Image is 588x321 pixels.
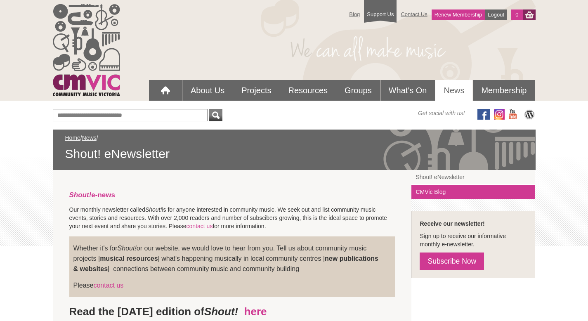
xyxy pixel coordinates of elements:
a: What's On [380,80,435,101]
a: Shout!e-news [69,191,115,199]
strong: musical resources [100,255,158,262]
a: Contact Us [397,7,431,21]
strong: Receive our newsletter! [420,220,484,227]
a: Subscribe Now [420,253,484,270]
a: Blog [345,7,364,21]
a: Projects [233,80,279,101]
a: contact us [93,282,123,289]
a: About Us [182,80,233,101]
a: Shout! eNewsletter [411,170,535,185]
a: Renew Membership [432,9,485,20]
a: Resources [280,80,336,101]
a: here [244,305,267,318]
a: contact us [187,223,213,229]
span: Shout! eNewsletter [65,146,523,162]
img: CMVic Blog [523,109,536,120]
a: Groups [336,80,380,101]
a: News [82,135,97,141]
div: / / [65,134,523,162]
p: Sign up to receive our informative monthly e-newsletter. [420,232,527,248]
p: Our monthly newsletter called is for anyone interested in community music. We seek out and list c... [69,205,395,230]
a: News [435,80,472,101]
em: Shout! [204,305,238,318]
em: Shout! [118,245,137,252]
em: Shout! [145,206,162,213]
a: Membership [473,80,535,101]
a: Home [65,135,80,141]
p: Please [73,280,391,290]
img: icon-instagram.png [494,109,505,120]
h2: Read the [DATE] edition of [69,305,395,318]
p: Whether it's for or our website, we would love to hear from you. Tell us about community music pr... [73,243,391,274]
a: 0 [511,9,523,20]
a: CMVic Blog [411,185,535,199]
span: Get social with us! [418,109,465,117]
img: cmvic_logo.png [53,4,120,96]
em: Shout! [69,191,92,199]
a: Logout [485,9,507,20]
strong: new publications & websites [73,255,378,272]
